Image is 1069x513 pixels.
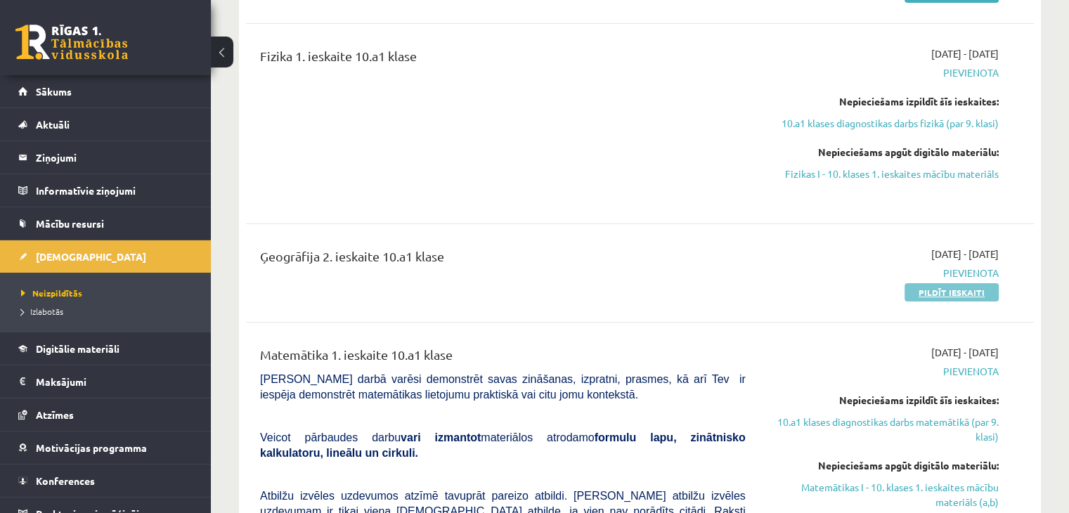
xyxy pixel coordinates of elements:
span: Izlabotās [21,306,63,317]
a: Digitālie materiāli [18,332,193,365]
span: Aktuāli [36,118,70,131]
span: Pievienota [767,266,999,280]
span: Konferences [36,474,95,487]
a: Ziņojumi [18,141,193,174]
a: Matemātikas I - 10. klases 1. ieskaites mācību materiāls (a,b) [767,480,999,509]
b: vari izmantot [401,431,481,443]
span: [DATE] - [DATE] [931,345,999,360]
span: Digitālie materiāli [36,342,119,355]
a: Pildīt ieskaiti [905,283,999,301]
legend: Ziņojumi [36,141,193,174]
a: Atzīmes [18,398,193,431]
div: Nepieciešams izpildīt šīs ieskaites: [767,94,999,109]
div: Nepieciešams izpildīt šīs ieskaites: [767,393,999,408]
b: formulu lapu, zinātnisko kalkulatoru, lineālu un cirkuli. [260,431,746,459]
a: Sākums [18,75,193,108]
span: Motivācijas programma [36,441,147,454]
span: [PERSON_NAME] darbā varēsi demonstrēt savas zināšanas, izpratni, prasmes, kā arī Tev ir iespēja d... [260,373,746,401]
div: Matemātika 1. ieskaite 10.a1 klase [260,345,746,371]
span: Mācību resursi [36,217,104,230]
a: Aktuāli [18,108,193,141]
div: Nepieciešams apgūt digitālo materiālu: [767,145,999,160]
div: Nepieciešams apgūt digitālo materiālu: [767,458,999,473]
a: [DEMOGRAPHIC_DATA] [18,240,193,273]
a: Izlabotās [21,305,197,318]
div: Fizika 1. ieskaite 10.a1 klase [260,46,746,72]
a: Maksājumi [18,365,193,398]
div: Ģeogrāfija 2. ieskaite 10.a1 klase [260,247,746,273]
legend: Maksājumi [36,365,193,398]
span: Sākums [36,85,72,98]
a: Mācību resursi [18,207,193,240]
span: Pievienota [767,65,999,80]
a: Konferences [18,465,193,497]
a: Motivācijas programma [18,431,193,464]
a: 10.a1 klases diagnostikas darbs fizikā (par 9. klasi) [767,116,999,131]
span: Neizpildītās [21,287,82,299]
span: [DEMOGRAPHIC_DATA] [36,250,146,263]
a: Neizpildītās [21,287,197,299]
span: Veicot pārbaudes darbu materiālos atrodamo [260,431,746,459]
span: [DATE] - [DATE] [931,46,999,61]
a: Fizikas I - 10. klases 1. ieskaites mācību materiāls [767,167,999,181]
span: [DATE] - [DATE] [931,247,999,261]
a: Rīgas 1. Tālmācības vidusskola [15,25,128,60]
legend: Informatīvie ziņojumi [36,174,193,207]
a: Informatīvie ziņojumi [18,174,193,207]
a: 10.a1 klases diagnostikas darbs matemātikā (par 9. klasi) [767,415,999,444]
span: Atzīmes [36,408,74,421]
span: Pievienota [767,364,999,379]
